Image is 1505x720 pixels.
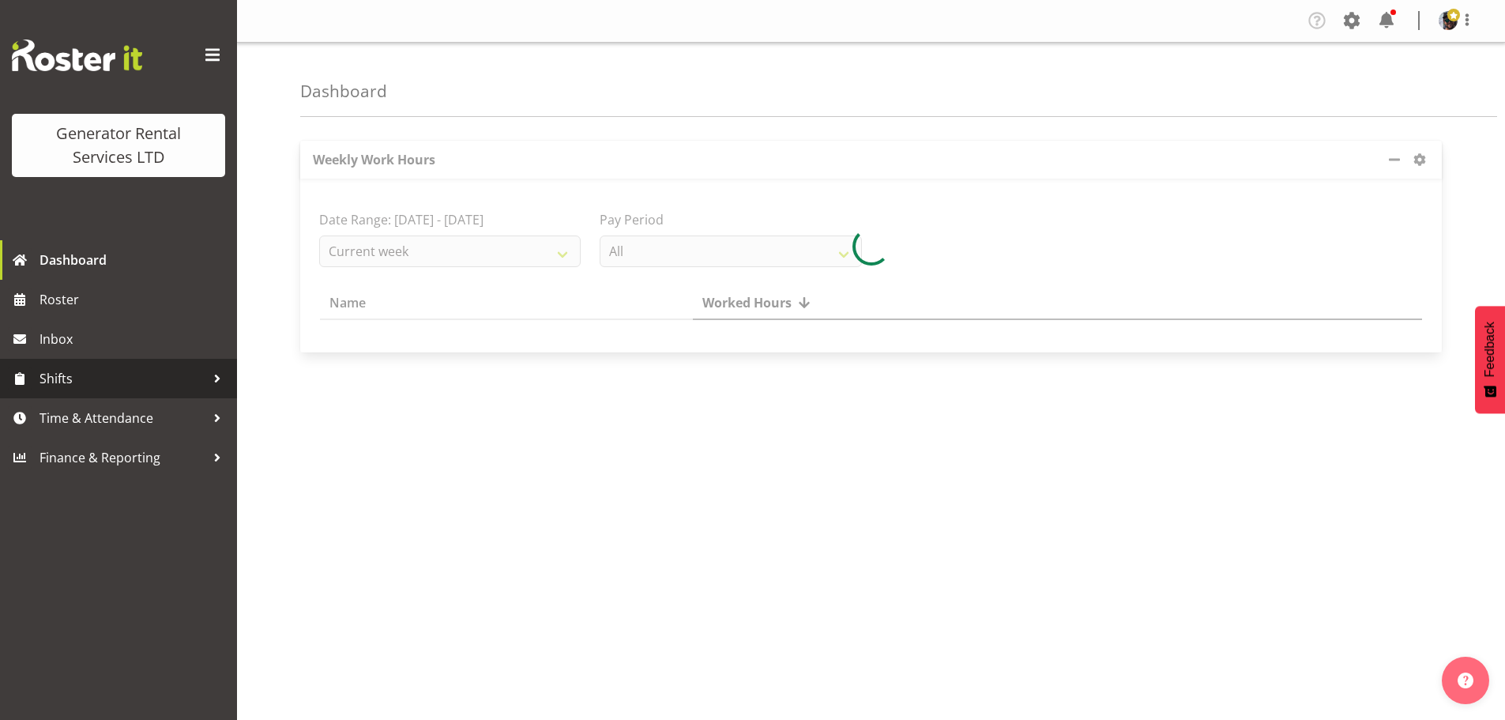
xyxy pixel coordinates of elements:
span: Shifts [40,367,205,390]
span: Dashboard [40,248,229,272]
div: Generator Rental Services LTD [28,122,209,169]
img: zak-c4-tapling8d06a56ee3cf7edc30ba33f1efe9ca8c.png [1439,11,1458,30]
span: Finance & Reporting [40,446,205,469]
h4: Dashboard [300,82,387,100]
span: Inbox [40,327,229,351]
span: Feedback [1483,322,1497,377]
img: Rosterit website logo [12,40,142,71]
button: Feedback - Show survey [1475,306,1505,413]
span: Time & Attendance [40,406,205,430]
span: Roster [40,288,229,311]
img: help-xxl-2.png [1458,673,1473,688]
